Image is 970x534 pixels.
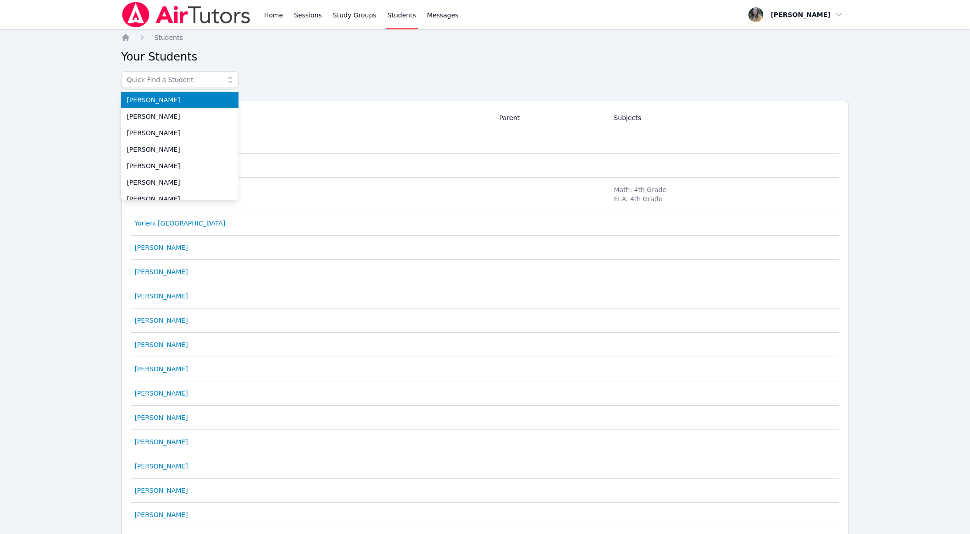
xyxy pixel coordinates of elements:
[131,406,839,430] tr: [PERSON_NAME]
[614,194,833,204] li: ELA: 4th Grade
[134,413,188,422] a: [PERSON_NAME]
[154,34,183,41] span: Students
[154,33,183,42] a: Students
[131,260,839,284] tr: [PERSON_NAME]
[131,333,839,357] tr: [PERSON_NAME]
[131,236,839,260] tr: [PERSON_NAME]
[131,503,839,527] tr: [PERSON_NAME]
[134,267,188,276] a: [PERSON_NAME]
[121,72,238,88] input: Quick Find a Student
[134,462,188,471] a: [PERSON_NAME]
[127,161,233,171] span: [PERSON_NAME]
[614,185,833,194] li: Math: 4th Grade
[134,243,188,252] a: [PERSON_NAME]
[134,340,188,349] a: [PERSON_NAME]
[121,33,848,42] nav: Breadcrumb
[127,128,233,138] span: [PERSON_NAME]
[121,2,251,28] img: Air Tutors
[427,11,459,20] span: Messages
[127,178,233,187] span: [PERSON_NAME]
[131,357,839,381] tr: [PERSON_NAME]
[131,430,839,454] tr: [PERSON_NAME]
[494,107,609,129] th: Parent
[134,437,188,446] a: [PERSON_NAME]
[134,510,188,519] a: [PERSON_NAME]
[134,486,188,495] a: [PERSON_NAME]
[131,284,839,308] tr: [PERSON_NAME]
[131,308,839,333] tr: [PERSON_NAME]
[134,389,188,398] a: [PERSON_NAME]
[134,292,188,301] a: [PERSON_NAME]
[608,107,839,129] th: Subjects
[127,112,233,121] span: [PERSON_NAME]
[131,479,839,503] tr: [PERSON_NAME]
[127,145,233,154] span: [PERSON_NAME]
[131,381,839,406] tr: [PERSON_NAME]
[131,178,839,211] tr: [PERSON_NAME] Math: 4th GradeELA: 4th Grade
[134,219,225,228] a: Yorleni [GEOGRAPHIC_DATA]
[134,316,188,325] a: [PERSON_NAME]
[134,364,188,374] a: [PERSON_NAME]
[131,454,839,479] tr: [PERSON_NAME]
[131,211,839,236] tr: Yorleni [GEOGRAPHIC_DATA]
[131,129,839,154] tr: [PERSON_NAME]
[127,194,233,204] span: [PERSON_NAME]
[121,50,848,64] h2: Your Students
[131,154,839,178] tr: [PERSON_NAME]
[127,95,233,105] span: [PERSON_NAME]
[131,107,493,129] th: Student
